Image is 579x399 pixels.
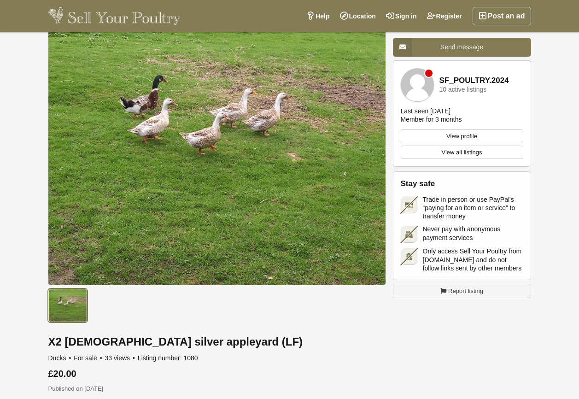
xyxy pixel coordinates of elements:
[401,107,451,115] div: Last seen [DATE]
[301,7,334,25] a: Help
[74,354,103,362] span: For sale
[423,225,523,241] span: Never pay with anonymous payment services
[393,284,531,299] a: Report listing
[423,247,523,272] span: Only access Sell Your Poultry from [DOMAIN_NAME] and do not follow links sent by other members
[401,179,523,188] h2: Stay safe
[48,7,181,25] img: Sell Your Poultry
[439,86,487,93] div: 10 active listings
[138,354,198,362] span: Listing number: 1080
[401,129,523,143] a: View profile
[48,289,88,322] img: X2 female silver appleyard (LF) - 1
[48,12,386,285] li: 1 / 1
[335,7,381,25] a: Location
[48,12,386,285] img: X2 female silver appleyard (LF) - 1/1
[48,369,386,379] div: £20.00
[422,7,467,25] a: Register
[423,195,523,221] span: Trade in person or use PayPal's “paying for an item or service” to transfer money
[48,384,386,393] p: Published on [DATE]
[440,43,483,51] span: Send message
[439,76,509,85] a: SF_POULTRY.2024
[401,115,462,123] div: Member for 3 months
[393,38,531,57] a: Send message
[425,70,433,77] div: Member is offline
[473,7,531,25] a: Post an ad
[105,354,136,362] span: 33 views
[48,354,72,362] span: Ducks
[448,287,483,296] span: Report listing
[401,68,434,101] img: SF_POULTRY.2024
[401,146,523,159] a: View all listings
[381,7,422,25] a: Sign in
[48,336,386,348] h1: X2 [DEMOGRAPHIC_DATA] silver appleyard (LF)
